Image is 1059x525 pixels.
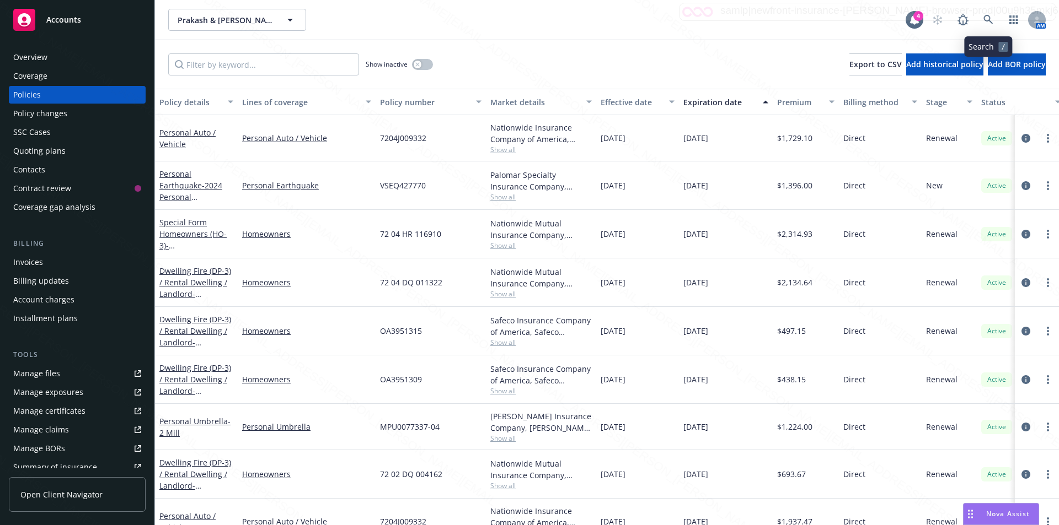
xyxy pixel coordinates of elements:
[242,228,371,240] a: Homeowners
[926,96,960,108] div: Stage
[843,132,865,144] span: Direct
[1041,324,1055,338] a: more
[777,468,806,480] span: $693.67
[1041,228,1055,241] a: more
[986,326,1008,336] span: Active
[380,468,442,480] span: 72 02 DQ 004162
[242,96,359,108] div: Lines of coverage
[13,310,78,327] div: Installment plans
[9,180,146,197] a: Contract review
[9,349,146,360] div: Tools
[952,9,974,31] a: Report a Bug
[490,386,592,396] span: Show all
[13,402,85,420] div: Manage certificates
[601,374,625,385] span: [DATE]
[159,386,229,408] span: - [STREET_ADDRESS]
[159,96,221,108] div: Policy details
[46,15,81,24] span: Accounts
[159,169,230,237] a: Personal Earthquake
[13,272,69,290] div: Billing updates
[13,67,47,85] div: Coverage
[843,96,905,108] div: Billing method
[1041,179,1055,192] a: more
[926,180,943,191] span: New
[380,132,426,144] span: 7204J009332
[777,325,806,337] span: $497.15
[242,325,371,337] a: Homeowners
[9,421,146,439] a: Manage claims
[490,410,592,434] div: [PERSON_NAME] Insurance Company, [PERSON_NAME] Insurance, Personal Umbrella
[843,325,865,337] span: Direct
[683,277,708,288] span: [DATE]
[843,277,865,288] span: Direct
[13,383,83,401] div: Manage exposures
[926,132,958,144] span: Renewal
[988,59,1046,69] span: Add BOR policy
[486,89,596,115] button: Market details
[159,217,229,274] a: Special Form Homeowners (HO-3)
[9,272,146,290] a: Billing updates
[683,468,708,480] span: [DATE]
[913,11,923,21] div: 4
[601,180,625,191] span: [DATE]
[159,266,231,322] a: Dwelling Fire (DP-3) / Rental Dwelling / Landlord
[159,457,231,502] a: Dwelling Fire (DP-3) / Rental Dwelling / Landlord
[159,289,229,322] span: - [STREET_ADDRESS][PERSON_NAME]
[13,198,95,216] div: Coverage gap analysis
[601,132,625,144] span: [DATE]
[490,458,592,481] div: Nationwide Mutual Insurance Company, Nationwide Insurance Company
[490,315,592,338] div: Safeco Insurance Company of America, Safeco Insurance
[490,169,592,192] div: Palomar Specialty Insurance Company, [GEOGRAPHIC_DATA]
[13,291,74,308] div: Account charges
[9,198,146,216] a: Coverage gap analysis
[1041,276,1055,289] a: more
[490,96,580,108] div: Market details
[13,421,69,439] div: Manage claims
[1041,132,1055,145] a: more
[906,53,983,75] button: Add historical policy
[683,132,708,144] span: [DATE]
[13,123,51,141] div: SSC Cases
[601,468,625,480] span: [DATE]
[490,218,592,241] div: Nationwide Mutual Insurance Company, Nationwide Insurance Company
[9,105,146,122] a: Policy changes
[683,96,756,108] div: Expiration date
[490,266,592,289] div: Nationwide Mutual Insurance Company, Nationwide Insurance Company
[9,383,146,401] a: Manage exposures
[986,133,1008,143] span: Active
[13,180,71,197] div: Contract review
[238,89,376,115] button: Lines of coverage
[159,337,229,359] span: - [STREET_ADDRESS]
[380,228,441,240] span: 72 04 HR 116910
[926,325,958,337] span: Renewal
[155,89,238,115] button: Policy details
[159,416,231,438] a: Personal Umbrella
[1041,420,1055,434] a: more
[490,338,592,347] span: Show all
[380,277,442,288] span: 72 04 DQ 011322
[1003,9,1025,31] a: Switch app
[843,468,865,480] span: Direct
[777,96,822,108] div: Premium
[1019,324,1033,338] a: circleInformation
[9,291,146,308] a: Account charges
[159,314,231,359] a: Dwelling Fire (DP-3) / Rental Dwelling / Landlord
[601,96,662,108] div: Effective date
[1019,228,1033,241] a: circleInformation
[963,503,1039,525] button: Nova Assist
[9,458,146,476] a: Summary of insurance
[906,59,983,69] span: Add historical policy
[683,180,708,191] span: [DATE]
[773,89,839,115] button: Premium
[159,362,231,408] a: Dwelling Fire (DP-3) / Rental Dwelling / Landlord
[1019,132,1033,145] a: circleInformation
[986,229,1008,239] span: Active
[490,145,592,154] span: Show all
[9,86,146,104] a: Policies
[9,48,146,66] a: Overview
[777,277,812,288] span: $2,134.64
[986,422,1008,432] span: Active
[380,325,422,337] span: OA3951315
[927,9,949,31] a: Start snowing
[13,458,97,476] div: Summary of insurance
